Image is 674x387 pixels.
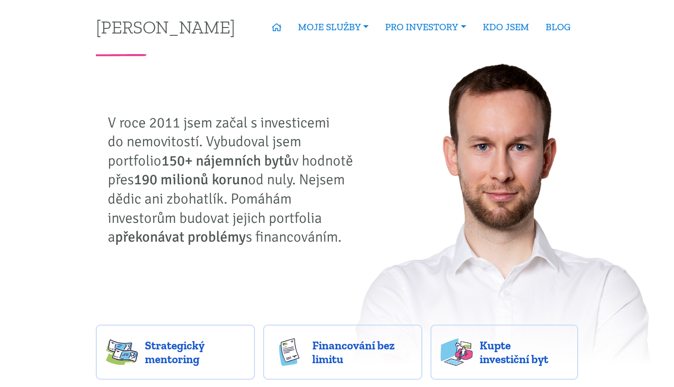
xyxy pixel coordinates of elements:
a: Strategický mentoring [96,325,255,380]
img: strategy [106,338,138,366]
strong: 150+ nájemních bytů [161,152,292,170]
strong: 190 milionů korun [134,171,248,188]
img: flats [441,338,473,366]
a: BLOG [537,17,579,38]
a: PRO INVESTORY [377,17,474,38]
span: Kupte investiční byt [480,338,569,366]
a: KDO JSEM [475,17,537,38]
a: MOJE SLUŽBY [290,17,377,38]
a: Financování bez limitu [263,325,422,380]
strong: překonávat problémy [115,228,246,246]
p: V roce 2011 jsem začal s investicemi do nemovitostí. Vybudoval jsem portfolio v hodnotě přes od n... [108,113,360,247]
a: Kupte investiční byt [431,325,579,380]
span: Financování bez limitu [312,338,412,366]
span: Strategický mentoring [145,338,245,366]
img: finance [273,338,305,366]
a: [PERSON_NAME] [96,18,235,36]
